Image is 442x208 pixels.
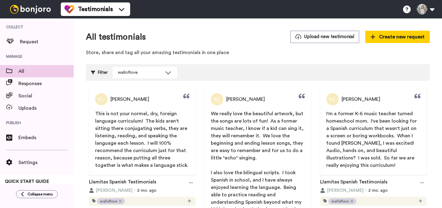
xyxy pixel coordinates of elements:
[96,187,132,194] span: [PERSON_NAME]
[20,38,74,45] span: Request
[18,159,74,166] span: Settings
[326,93,339,105] img: Profile Picture
[28,192,53,197] span: Collapse menu
[7,5,53,14] img: bj-logo-header-white.svg
[18,134,74,141] span: Embeds
[64,4,74,14] img: tm-color.svg
[320,187,363,194] button: [PERSON_NAME]
[89,187,196,194] div: 2 mo. ago
[18,92,74,100] span: Social
[331,199,349,204] span: walloflove
[89,187,132,194] button: [PERSON_NAME]
[118,69,162,76] div: walloflove
[110,96,149,103] span: [PERSON_NAME]
[290,31,359,43] button: Upload new testimonial
[18,104,74,112] span: Uploads
[95,111,188,168] span: This is not your normal, dry, foreign language curriculum! The kids aren't sitting there conjugat...
[342,96,380,103] span: [PERSON_NAME]
[86,49,430,56] p: Store, share and tag all your amazing testimonials in one place
[86,32,146,42] h1: All testimonials
[226,96,265,103] span: [PERSON_NAME]
[211,111,305,160] span: We really love the beautiful artwork, but the songs are lots of fun! As a former music teacher, I...
[365,31,430,43] button: Create new request
[95,93,107,105] img: Profile Picture
[18,80,74,87] span: Responses
[211,93,223,105] img: Profile Picture
[5,179,49,184] span: QUICK START GUIDE
[320,178,387,187] a: Llamitas Spanish Testimonials
[327,187,363,194] span: [PERSON_NAME]
[100,199,117,204] span: walloflove
[326,111,418,168] span: I'm a former K-6 music teacher turned homeschool mom. I've been looking for a Spanish curriculum ...
[370,33,425,41] span: Create new request
[18,68,74,75] span: All
[320,187,427,194] div: 2 mo. ago
[78,5,113,14] span: Testimonials
[89,178,156,187] a: Llamitas Spanish Testimonials
[91,67,108,78] div: Filter
[16,190,58,198] button: Collapse menu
